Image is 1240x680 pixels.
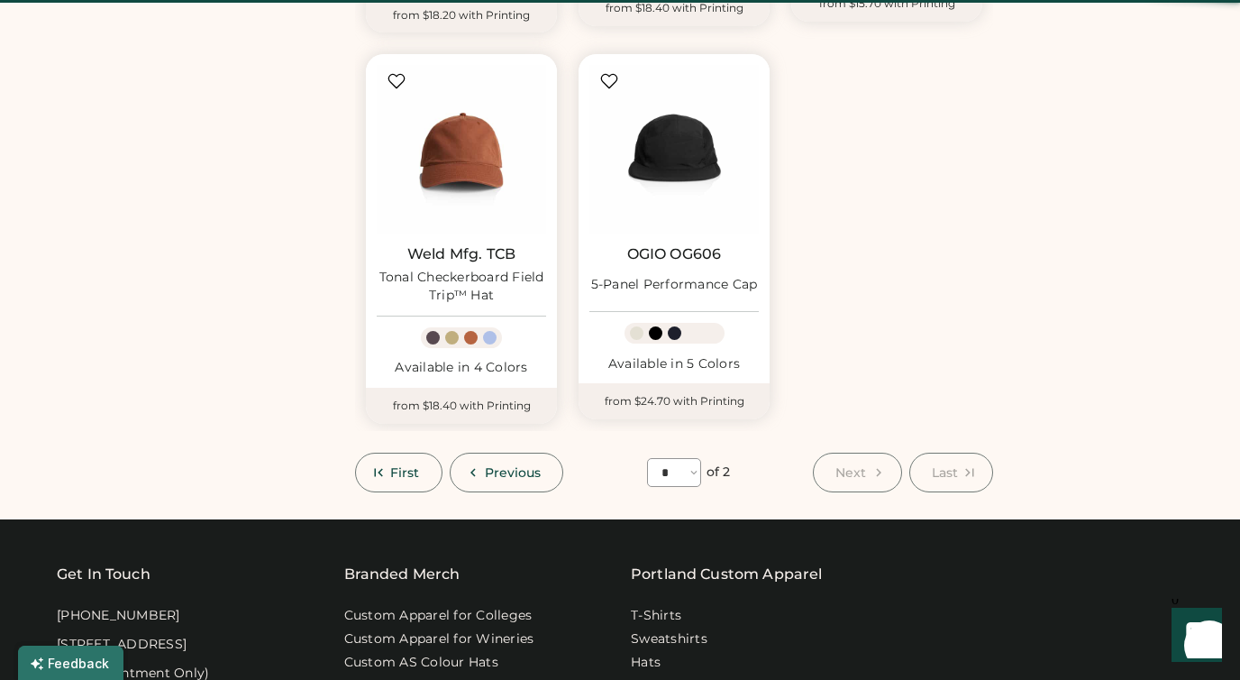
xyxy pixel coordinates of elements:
[390,466,420,479] span: First
[835,466,866,479] span: Next
[366,388,557,424] div: from $18.40 with Printing
[591,276,758,294] div: 5-Panel Performance Cap
[344,654,498,672] a: Custom AS Colour Hats
[813,453,901,492] button: Next
[344,564,460,585] div: Branded Merch
[909,453,993,492] button: Last
[579,383,770,419] div: from $24.70 with Printing
[344,607,533,625] a: Custom Apparel for Colleges
[344,630,534,648] a: Custom Apparel for Wineries
[589,65,759,234] img: OGIO OG606 5-Panel Performance Cap
[377,269,546,305] div: Tonal Checkerboard Field Trip™ Hat
[631,607,681,625] a: T-Shirts
[932,466,958,479] span: Last
[407,245,515,263] a: Weld Mfg. TCB
[57,636,187,654] div: [STREET_ADDRESS]
[57,564,150,585] div: Get In Touch
[377,359,546,377] div: Available in 4 Colors
[707,464,730,482] div: of 2
[627,245,722,263] a: OGIO OG606
[57,607,180,625] div: [PHONE_NUMBER]
[631,630,707,648] a: Sweatshirts
[485,466,542,479] span: Previous
[631,654,661,672] a: Hats
[355,453,442,492] button: First
[1154,599,1232,676] iframe: Front Chat
[450,453,564,492] button: Previous
[631,564,822,585] a: Portland Custom Apparel
[589,355,759,373] div: Available in 5 Colors
[377,65,546,234] img: Weld Mfg. TCB Tonal Checkerboard Field Trip™ Hat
